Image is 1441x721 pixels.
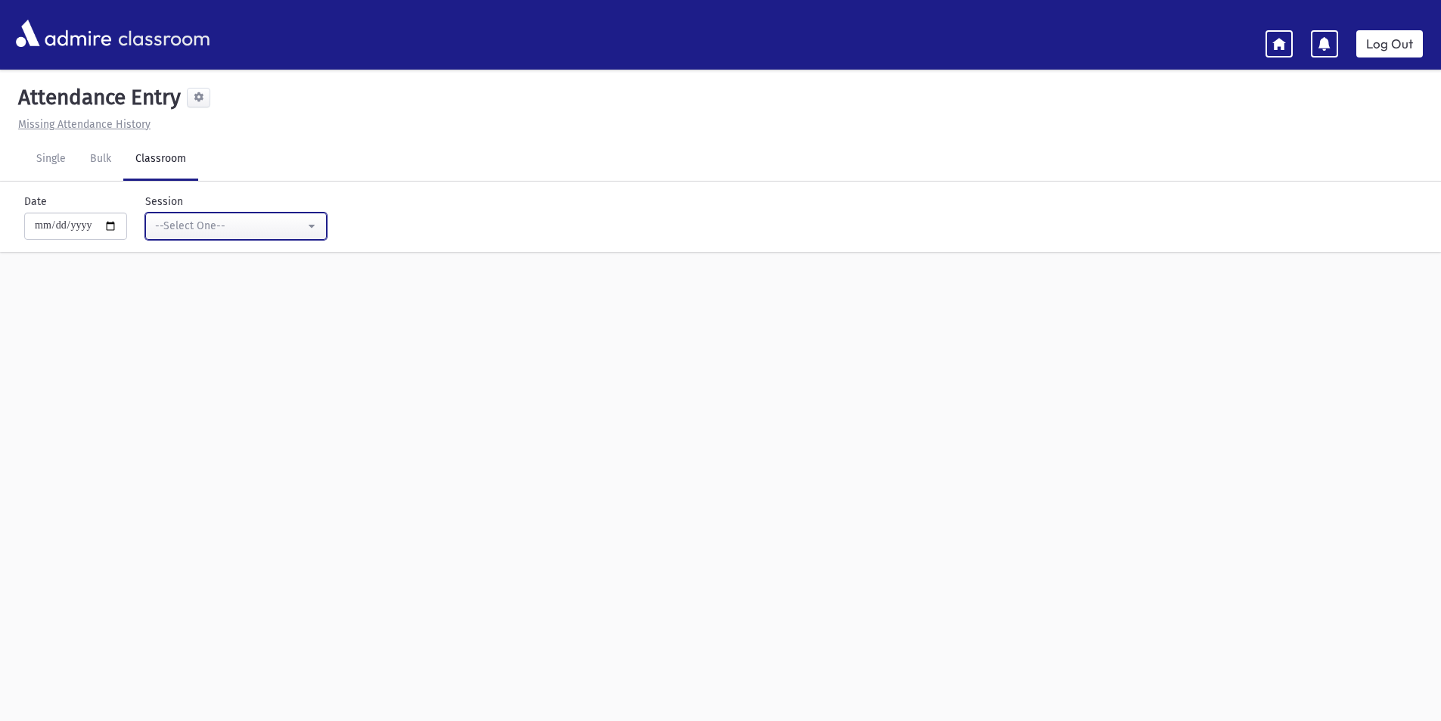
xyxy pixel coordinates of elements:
a: Single [24,138,78,181]
a: Classroom [123,138,198,181]
h5: Attendance Entry [12,85,181,110]
span: classroom [115,14,210,54]
button: --Select One-- [145,213,327,240]
a: Log Out [1356,30,1423,57]
a: Bulk [78,138,123,181]
div: --Select One-- [155,218,305,234]
a: Missing Attendance History [12,118,151,131]
label: Date [24,194,47,210]
label: Session [145,194,183,210]
img: AdmirePro [12,16,115,51]
u: Missing Attendance History [18,118,151,131]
